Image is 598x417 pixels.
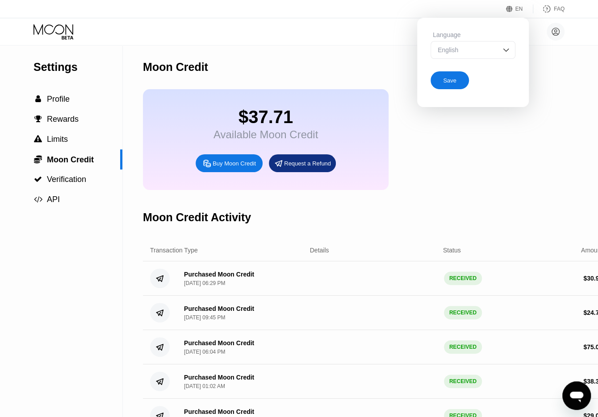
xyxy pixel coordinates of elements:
div: RECEIVED [444,306,482,319]
div: Buy Moon Credit [213,160,256,167]
div: Purchased Moon Credit [184,271,254,278]
div: Purchased Moon Credit [184,339,254,347]
div:  [33,155,42,164]
div: Save [431,68,515,89]
span:  [34,115,42,123]
span:  [34,175,42,183]
div:  [33,95,42,103]
span: Rewards [47,115,79,124]
span: Limits [47,135,68,144]
div: [DATE] 09:45 PM [184,314,225,321]
div: FAQ [554,6,565,12]
div: Details [310,247,329,254]
div: Settings [33,61,122,74]
div: Moon Credit [143,61,208,74]
div: Language [431,31,515,38]
div: Status [443,247,461,254]
span: Moon Credit [47,155,94,164]
div: RECEIVED [444,272,482,285]
div: Request a Refund [284,160,331,167]
div: FAQ [533,4,565,13]
div: EN [515,6,523,12]
span:  [34,135,42,143]
div:  [33,135,42,143]
div: Transaction Type [150,247,198,254]
div: Buy Moon Credit [196,154,263,172]
span: Verification [47,175,86,184]
div:  [33,175,42,183]
div: RECEIVED [444,375,482,388]
span:  [34,155,42,164]
div: Moon Credit Activity [143,211,251,224]
div: Purchased Moon Credit [184,374,254,381]
div:  [33,195,42,203]
div: English [435,46,497,54]
div: [DATE] 01:02 AM [184,383,225,389]
div: RECEIVED [444,340,482,354]
div: $37.71 [213,107,318,127]
div: Request a Refund [269,154,336,172]
div: Available Moon Credit [213,128,318,141]
div: [DATE] 06:04 PM [184,349,225,355]
span: Profile [47,95,70,103]
div: Save [443,77,456,84]
div: Purchased Moon Credit [184,305,254,312]
div: [DATE] 06:29 PM [184,280,225,286]
span: API [47,195,60,204]
iframe: Кнопка запуска окна обмена сообщениями [562,381,591,410]
div:  [33,115,42,123]
div: Purchased Moon Credit [184,408,254,415]
span:  [35,95,41,103]
div: EN [506,4,533,13]
span:  [34,195,42,203]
